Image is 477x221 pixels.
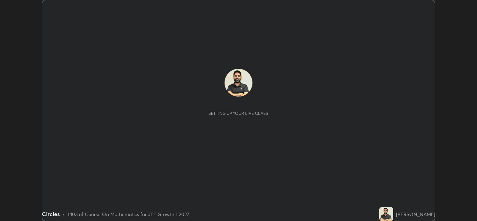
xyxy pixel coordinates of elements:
[42,210,60,218] div: Circles
[396,211,435,218] div: [PERSON_NAME]
[68,211,189,218] div: L103 of Course On Mathematics for JEE Growth 1 2027
[225,69,252,97] img: d9cff753008c4d4b94e8f9a48afdbfb4.jpg
[208,111,268,116] div: Setting up your live class
[379,207,393,221] img: d9cff753008c4d4b94e8f9a48afdbfb4.jpg
[63,211,65,218] div: •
